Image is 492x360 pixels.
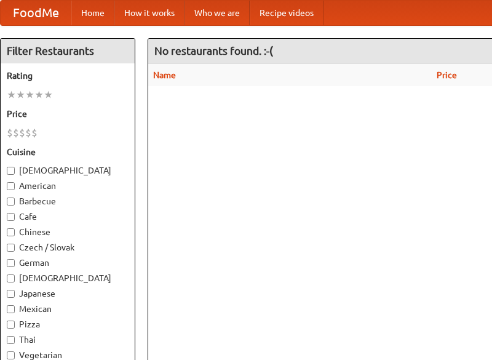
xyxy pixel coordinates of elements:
label: Czech / Slovak [7,241,129,254]
a: Name [153,70,176,80]
ng-pluralize: No restaurants found. :-( [154,45,273,57]
label: German [7,257,129,269]
label: Cafe [7,210,129,223]
li: ★ [25,88,34,102]
label: [DEMOGRAPHIC_DATA] [7,164,129,177]
input: Cafe [7,213,15,221]
a: Price [437,70,457,80]
li: $ [25,126,31,140]
label: Mexican [7,303,129,315]
label: Chinese [7,226,129,238]
input: German [7,259,15,267]
input: [DEMOGRAPHIC_DATA] [7,167,15,175]
input: Barbecue [7,198,15,206]
label: American [7,180,129,192]
a: Who we are [184,1,250,25]
h4: Filter Restaurants [1,39,135,63]
label: Barbecue [7,195,129,207]
li: $ [31,126,38,140]
input: Thai [7,336,15,344]
input: Chinese [7,228,15,236]
a: Home [71,1,114,25]
input: American [7,182,15,190]
input: Japanese [7,290,15,298]
input: Czech / Slovak [7,244,15,252]
h5: Cuisine [7,146,129,158]
li: $ [19,126,25,140]
input: Pizza [7,321,15,329]
li: ★ [7,88,16,102]
h5: Price [7,108,129,120]
input: Mexican [7,305,15,313]
input: [DEMOGRAPHIC_DATA] [7,274,15,282]
label: Pizza [7,318,129,330]
li: ★ [34,88,44,102]
a: How it works [114,1,184,25]
li: $ [7,126,13,140]
h5: Rating [7,70,129,82]
a: FoodMe [1,1,71,25]
input: Vegetarian [7,351,15,359]
li: ★ [16,88,25,102]
li: $ [13,126,19,140]
label: Thai [7,334,129,346]
li: ★ [44,88,53,102]
label: [DEMOGRAPHIC_DATA] [7,272,129,284]
label: Japanese [7,287,129,300]
a: Recipe videos [250,1,323,25]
